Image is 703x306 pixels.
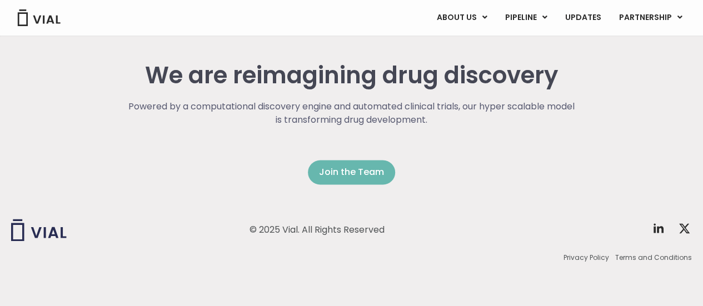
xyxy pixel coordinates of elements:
a: UPDATES [556,8,610,27]
a: PIPELINEMenu Toggle [496,8,556,27]
img: Vial Logo [17,9,61,26]
a: ABOUT USMenu Toggle [428,8,496,27]
div: © 2025 Vial. All Rights Reserved [250,224,385,236]
a: Join the Team [308,160,395,184]
a: Terms and Conditions [615,252,692,262]
span: Join the Team [319,165,384,179]
a: PARTNERSHIPMenu Toggle [610,8,691,27]
img: Vial logo wih "Vial" spelled out [11,219,67,241]
a: Privacy Policy [564,252,609,262]
p: Powered by a computational discovery engine and automated clinical trials, our hyper scalable mod... [127,100,576,127]
h2: We are reimagining drug discovery [127,62,576,89]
